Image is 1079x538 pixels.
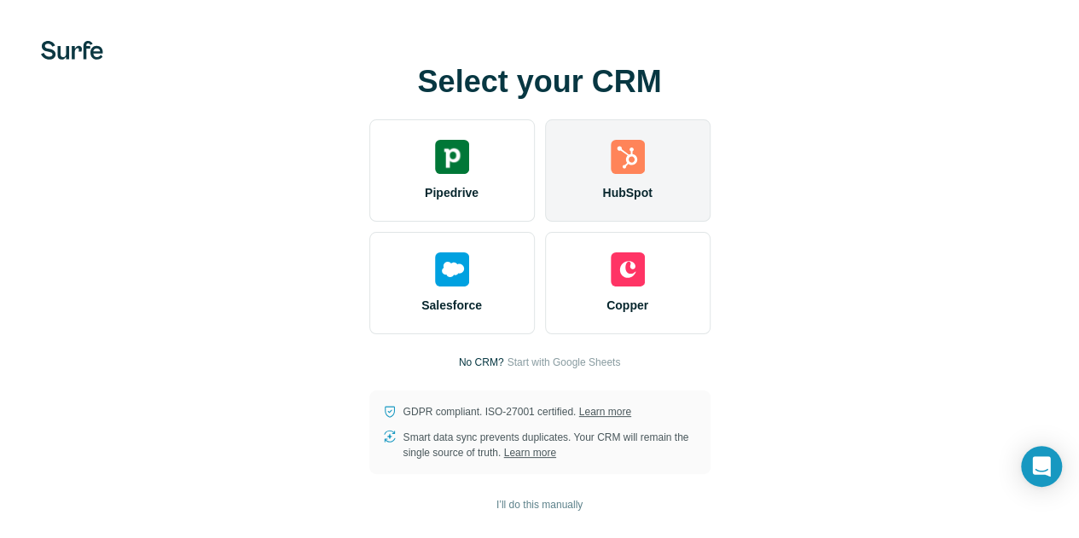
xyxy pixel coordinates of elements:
p: GDPR compliant. ISO-27001 certified. [403,404,631,419]
button: Start with Google Sheets [507,355,620,370]
img: pipedrive's logo [435,140,469,174]
span: Pipedrive [425,184,479,201]
p: Smart data sync prevents duplicates. Your CRM will remain the single source of truth. [403,430,697,460]
span: HubSpot [602,184,652,201]
span: Copper [606,297,648,314]
span: Salesforce [421,297,482,314]
img: hubspot's logo [611,140,645,174]
img: salesforce's logo [435,252,469,286]
span: I’ll do this manually [496,497,583,512]
img: copper's logo [611,252,645,286]
a: Learn more [504,447,556,459]
div: Open Intercom Messenger [1021,446,1062,487]
img: Surfe's logo [41,41,103,60]
button: I’ll do this manually [484,492,595,518]
h1: Select your CRM [369,65,711,99]
a: Learn more [579,406,631,418]
p: No CRM? [459,355,504,370]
